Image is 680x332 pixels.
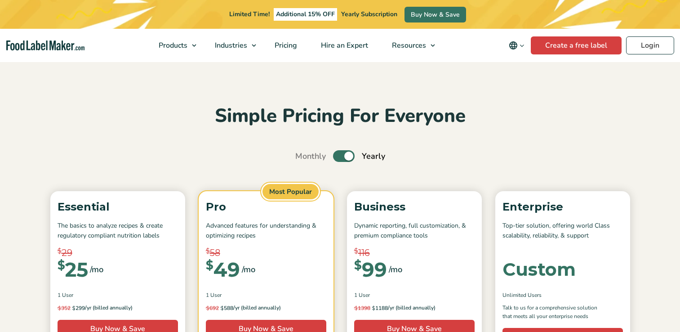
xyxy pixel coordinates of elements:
[206,304,233,313] span: 588
[220,305,224,311] span: $
[206,246,210,256] span: $
[358,246,370,260] span: 116
[206,305,219,312] del: 692
[502,291,542,299] span: Unlimited Users
[58,291,73,299] span: 1 User
[206,198,326,215] p: Pro
[233,304,281,313] span: /yr (billed annually)
[85,304,133,313] span: /yr (billed annually)
[362,150,385,162] span: Yearly
[354,305,370,312] del: 1398
[46,104,635,129] h2: Simple Pricing For Everyone
[58,260,88,279] div: 25
[203,29,261,62] a: Industries
[206,291,222,299] span: 1 User
[354,291,370,299] span: 1 User
[354,305,358,311] span: $
[502,221,623,241] p: Top-tier solution, offering world Class scalability, reliability, & support
[502,198,623,215] p: Enterprise
[156,40,188,50] span: Products
[58,221,178,241] p: The basics to analyze recipes & create regulatory compliant nutrition labels
[206,260,240,279] div: 49
[62,246,72,260] span: 29
[502,304,606,321] p: Talk to us for a comprehensive solution that meets all your enterprise needs
[354,260,362,271] span: $
[90,263,103,276] span: /mo
[404,7,466,22] a: Buy Now & Save
[354,198,475,215] p: Business
[372,305,375,311] span: $
[626,36,674,54] a: Login
[72,305,76,311] span: $
[261,183,320,201] span: Most Popular
[295,150,326,162] span: Monthly
[389,40,427,50] span: Resources
[6,40,84,51] a: Food Label Maker homepage
[531,36,622,54] a: Create a free label
[206,221,326,241] p: Advanced features for understanding & optimizing recipes
[58,305,71,312] del: 352
[354,304,388,313] span: 1188
[229,10,270,18] span: Limited Time!
[333,150,355,162] label: Toggle
[58,304,85,313] span: 299
[354,221,475,241] p: Dynamic reporting, full customization, & premium compliance tools
[212,40,248,50] span: Industries
[502,36,531,54] button: Change language
[502,260,576,278] div: Custom
[341,10,397,18] span: Yearly Subscription
[274,8,337,21] span: Additional 15% OFF
[58,260,65,271] span: $
[354,246,358,256] span: $
[58,246,62,256] span: $
[380,29,440,62] a: Resources
[263,29,307,62] a: Pricing
[206,260,213,271] span: $
[58,198,178,215] p: Essential
[58,305,61,311] span: $
[242,263,255,276] span: /mo
[354,260,387,279] div: 99
[206,305,209,311] span: $
[318,40,369,50] span: Hire an Expert
[147,29,201,62] a: Products
[388,304,436,313] span: /yr (billed annually)
[389,263,402,276] span: /mo
[309,29,378,62] a: Hire an Expert
[272,40,298,50] span: Pricing
[210,246,220,260] span: 58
